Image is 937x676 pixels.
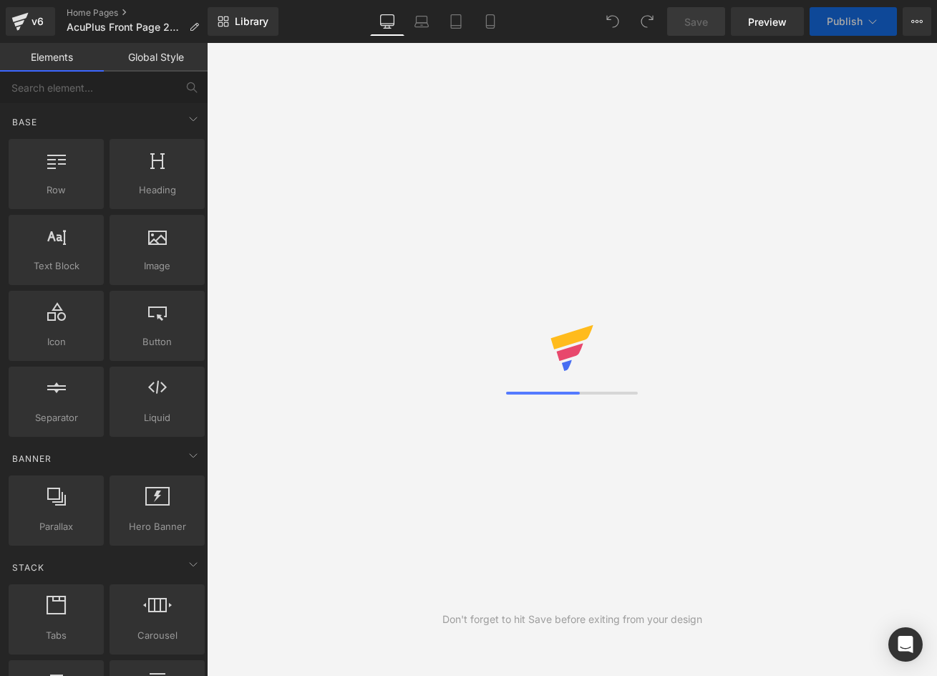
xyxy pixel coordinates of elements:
[827,16,863,27] span: Publish
[29,12,47,31] div: v6
[370,7,404,36] a: Desktop
[13,628,99,643] span: Tabs
[114,519,200,534] span: Hero Banner
[114,183,200,198] span: Heading
[11,115,39,129] span: Base
[208,7,278,36] a: New Library
[439,7,473,36] a: Tablet
[473,7,508,36] a: Mobile
[67,7,210,19] a: Home Pages
[888,627,923,662] div: Open Intercom Messenger
[404,7,439,36] a: Laptop
[11,561,46,574] span: Stack
[13,259,99,274] span: Text Block
[13,183,99,198] span: Row
[13,519,99,534] span: Parallax
[11,452,53,465] span: Banner
[633,7,661,36] button: Redo
[903,7,931,36] button: More
[104,43,208,72] a: Global Style
[6,7,55,36] a: v6
[235,15,268,28] span: Library
[13,410,99,425] span: Separator
[114,410,200,425] span: Liquid
[67,21,183,33] span: AcuPlus Front Page 2023
[598,7,627,36] button: Undo
[748,14,787,29] span: Preview
[114,334,200,349] span: Button
[684,14,708,29] span: Save
[731,7,804,36] a: Preview
[13,334,99,349] span: Icon
[114,628,200,643] span: Carousel
[114,259,200,274] span: Image
[442,612,702,627] div: Don't forget to hit Save before exiting from your design
[810,7,897,36] button: Publish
